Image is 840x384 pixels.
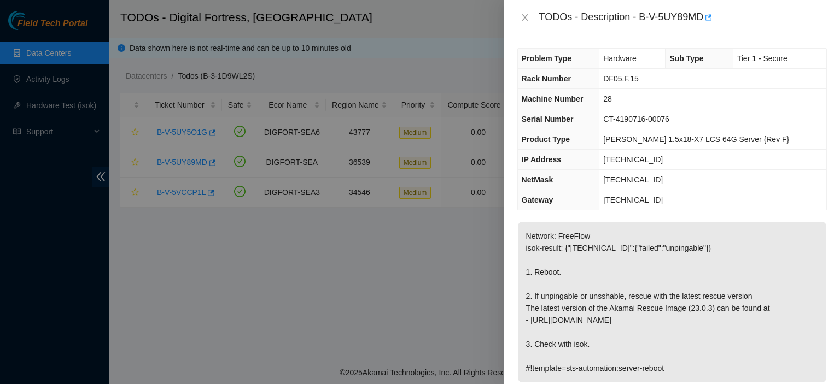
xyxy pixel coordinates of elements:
p: Network: FreeFlow isok-result: {"[TECHNICAL_ID]":{"failed":"unpingable"}} 1. Reboot. 2. If unping... [518,222,826,382]
span: Product Type [522,135,570,144]
span: [PERSON_NAME] 1.5x18-X7 LCS 64G Server {Rev F} [603,135,789,144]
button: Close [517,13,533,23]
span: Serial Number [522,115,574,123]
span: Rack Number [522,74,571,83]
span: [TECHNICAL_ID] [603,196,663,204]
span: [TECHNICAL_ID] [603,155,663,164]
div: TODOs - Description - B-V-5UY89MD [539,9,827,26]
span: Problem Type [522,54,572,63]
span: Hardware [603,54,637,63]
span: CT-4190716-00076 [603,115,669,123]
span: Sub Type [669,54,703,63]
span: Gateway [522,196,553,204]
span: [TECHNICAL_ID] [603,175,663,184]
span: IP Address [522,155,561,164]
span: NetMask [522,175,553,184]
span: Machine Number [522,94,584,103]
span: DF05.F.15 [603,74,639,83]
span: 28 [603,94,612,103]
span: Tier 1 - Secure [737,54,787,63]
span: close [521,13,529,22]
